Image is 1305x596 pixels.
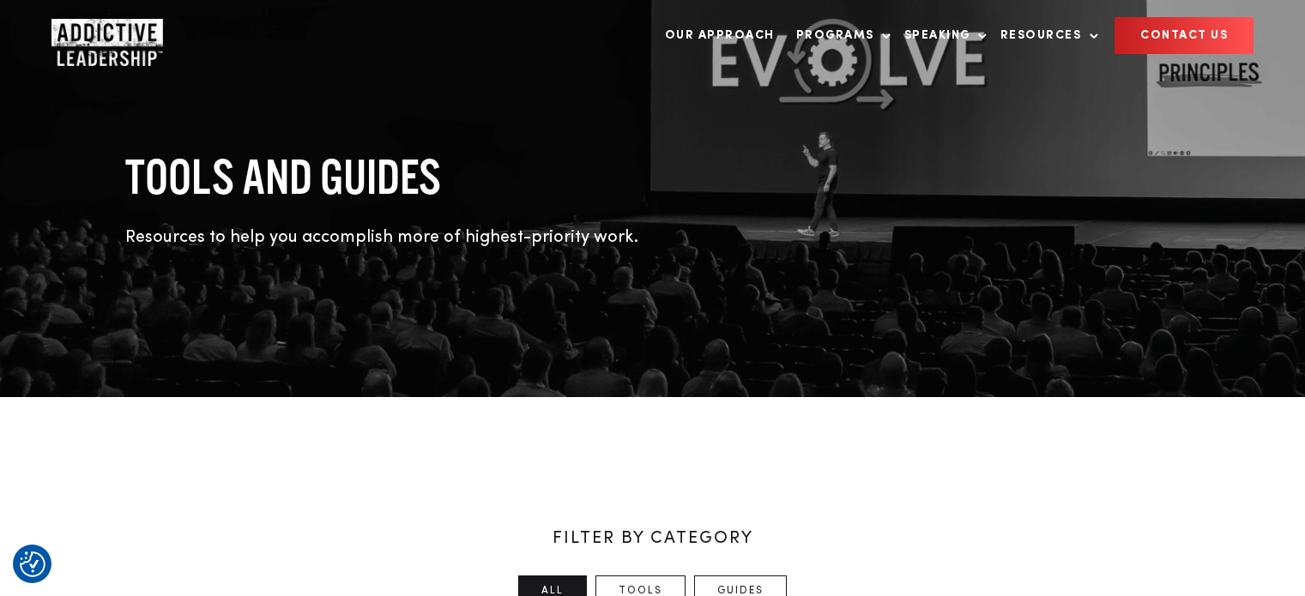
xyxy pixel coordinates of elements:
[788,18,891,53] a: Programs
[125,229,638,246] span: Resources to help you accomplish more of highest-priority work.
[992,18,1099,53] a: Resources
[125,150,441,203] span: Tools and guides
[125,526,1181,551] p: FILTER BY CATEGORY
[20,551,45,577] img: Revisit consent button
[20,551,45,577] button: Consent Preferences
[896,18,988,53] a: Speaking
[51,19,154,53] a: Home
[1115,17,1254,54] a: CONTACT US
[656,18,783,53] a: Our Approach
